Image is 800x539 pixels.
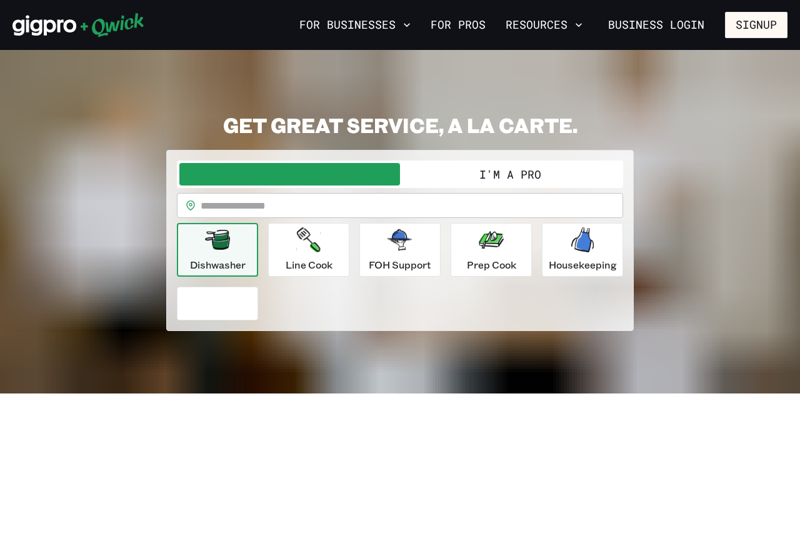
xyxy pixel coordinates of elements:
button: I'm a Business [179,163,400,185]
button: I'm a Pro [400,163,621,185]
button: Line Cook [268,223,349,277]
button: Resources [501,14,587,36]
p: FOH Support [369,257,431,272]
p: Prep Cook [467,257,516,272]
a: For Pros [426,14,491,36]
button: FOH Support [359,223,441,277]
button: Signup [725,12,787,38]
p: Housekeeping [549,257,617,272]
button: Dishwasher [177,223,258,277]
p: Dishwasher [190,257,246,272]
h2: GET GREAT SERVICE, A LA CARTE. [166,112,634,137]
a: Business Login [597,12,715,38]
p: Line Cook [286,257,332,272]
button: Housekeeping [542,223,623,277]
button: For Businesses [294,14,416,36]
button: Prep Cook [451,223,532,277]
